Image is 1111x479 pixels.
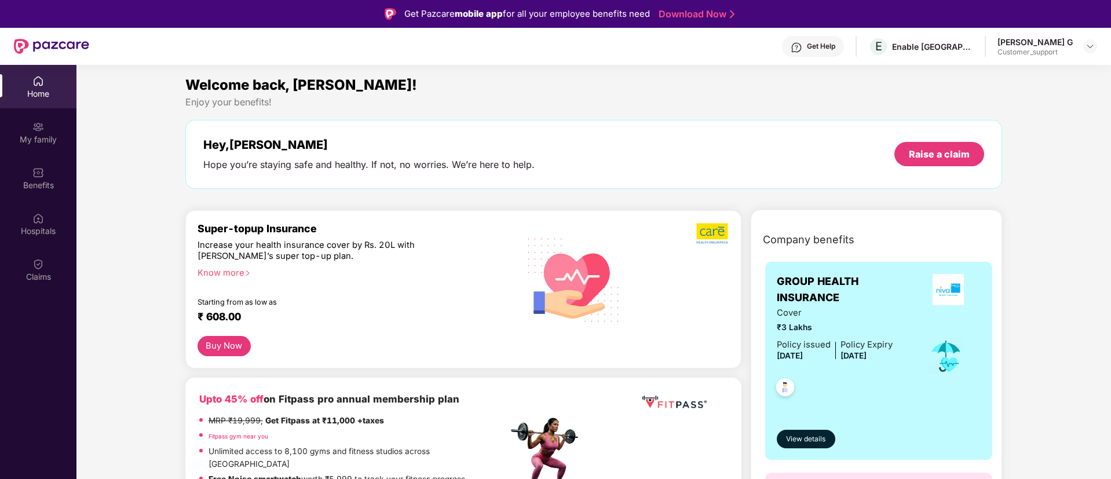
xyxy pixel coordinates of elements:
[32,121,44,133] img: svg+xml;base64,PHN2ZyB3aWR0aD0iMjAiIGhlaWdodD0iMjAiIHZpZXdCb3g9IjAgMCAyMCAyMCIgZmlsbD0ibm9uZSIgeG...
[771,375,799,403] img: svg+xml;base64,PHN2ZyB4bWxucz0iaHR0cDovL3d3dy53My5vcmcvMjAwMC9zdmciIHdpZHRoPSI0OC45NDMiIGhlaWdodD...
[1086,42,1095,51] img: svg+xml;base64,PHN2ZyBpZD0iRHJvcGRvd24tMzJ4MzIiIHhtbG5zPSJodHRwOi8vd3d3LnczLm9yZy8yMDAwL3N2ZyIgd2...
[892,41,973,52] div: Enable [GEOGRAPHIC_DATA]
[455,8,503,19] strong: mobile app
[777,430,835,448] button: View details
[199,393,264,405] b: Upto 45% off
[840,351,867,360] span: [DATE]
[639,392,709,413] img: fppp.png
[209,416,263,425] del: MRP ₹19,999,
[32,213,44,224] img: svg+xml;base64,PHN2ZyBpZD0iSG9zcGl0YWxzIiB4bWxucz0iaHR0cDovL3d3dy53My5vcmcvMjAwMC9zdmciIHdpZHRoPS...
[198,336,251,356] button: Buy Now
[203,159,535,171] div: Hope you’re staying safe and healthy. If not, no worries. We’re here to help.
[198,298,459,306] div: Starting from as low as
[696,222,729,244] img: b5dec4f62d2307b9de63beb79f102df3.png
[32,258,44,270] img: svg+xml;base64,PHN2ZyBpZD0iQ2xhaW0iIHhtbG5zPSJodHRwOi8vd3d3LnczLm9yZy8yMDAwL3N2ZyIgd2lkdGg9IjIwIi...
[909,148,970,160] div: Raise a claim
[209,433,268,440] a: Fitpass gym near you
[199,393,459,405] b: on Fitpass pro annual membership plan
[265,416,384,425] strong: Get Fitpass at ₹11,000 +taxes
[777,321,893,334] span: ₹3 Lakhs
[185,96,1003,108] div: Enjoy your benefits!
[209,445,507,470] p: Unlimited access to 8,100 gyms and fitness studios across [GEOGRAPHIC_DATA]
[791,42,802,53] img: svg+xml;base64,PHN2ZyBpZD0iSGVscC0zMngzMiIgeG1sbnM9Imh0dHA6Ly93d3cudzMub3JnLzIwMDAvc3ZnIiB3aWR0aD...
[185,76,417,93] span: Welcome back, [PERSON_NAME]!
[385,8,396,20] img: Logo
[404,7,650,21] div: Get Pazcare for all your employee benefits need
[777,306,893,320] span: Cover
[32,75,44,87] img: svg+xml;base64,PHN2ZyBpZD0iSG9tZSIgeG1sbnM9Imh0dHA6Ly93d3cudzMub3JnLzIwMDAvc3ZnIiB3aWR0aD0iMjAiIG...
[203,138,535,152] div: Hey, [PERSON_NAME]
[730,8,734,20] img: Stroke
[997,36,1073,47] div: [PERSON_NAME] G
[198,310,496,324] div: ₹ 608.00
[927,337,965,375] img: icon
[777,273,915,306] span: GROUP HEALTH INSURANCE
[198,222,508,235] div: Super-topup Insurance
[32,167,44,178] img: svg+xml;base64,PHN2ZyBpZD0iQmVuZWZpdHMiIHhtbG5zPSJodHRwOi8vd3d3LnczLm9yZy8yMDAwL3N2ZyIgd2lkdGg9Ij...
[840,338,893,352] div: Policy Expiry
[244,270,251,276] span: right
[777,351,803,360] span: [DATE]
[198,240,458,262] div: Increase your health insurance cover by Rs. 20L with [PERSON_NAME]’s super top-up plan.
[14,39,89,54] img: New Pazcare Logo
[786,434,825,445] span: View details
[659,8,731,20] a: Download Now
[933,274,964,305] img: insurerLogo
[763,232,854,248] span: Company benefits
[997,47,1073,57] div: Customer_support
[198,268,501,276] div: Know more
[777,338,831,352] div: Policy issued
[875,39,882,53] span: E
[518,223,629,335] img: svg+xml;base64,PHN2ZyB4bWxucz0iaHR0cDovL3d3dy53My5vcmcvMjAwMC9zdmciIHhtbG5zOnhsaW5rPSJodHRwOi8vd3...
[807,42,835,51] div: Get Help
